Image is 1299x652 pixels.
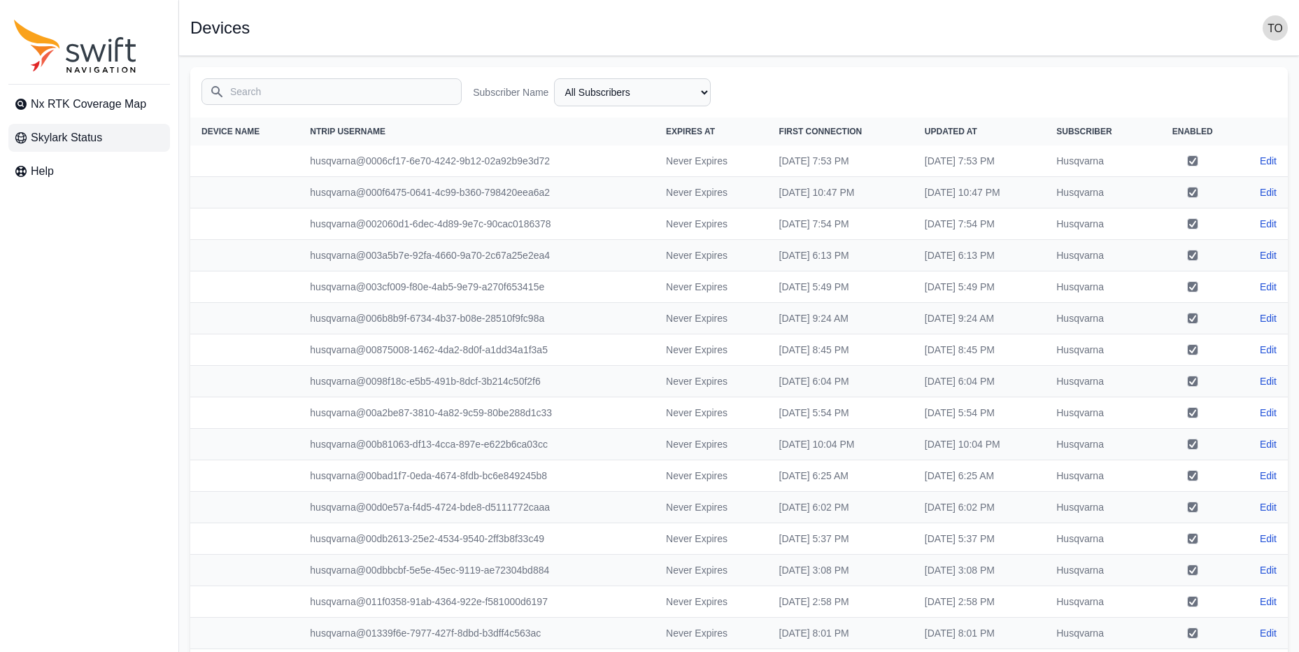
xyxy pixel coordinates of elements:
th: Enabled [1150,118,1235,146]
td: [DATE] 10:04 PM [768,429,914,460]
span: Updated At [925,127,977,136]
td: Husqvarna [1045,523,1150,555]
td: husqvarna@00db2613-25e2-4534-9540-2ff3b8f33c49 [299,523,655,555]
span: First Connection [779,127,863,136]
td: husqvarna@003a5b7e-92fa-4660-9a70-2c67a25e2ea4 [299,240,655,271]
td: husqvarna@0098f18c-e5b5-491b-8dcf-3b214c50f2f6 [299,366,655,397]
td: [DATE] 5:37 PM [768,523,914,555]
td: [DATE] 8:45 PM [914,334,1045,366]
td: husqvarna@011f0358-91ab-4364-922e-f581000d6197 [299,586,655,618]
td: [DATE] 5:54 PM [768,397,914,429]
a: Edit [1260,500,1277,514]
td: [DATE] 8:01 PM [768,618,914,649]
td: Never Expires [655,460,767,492]
td: [DATE] 6:13 PM [914,240,1045,271]
a: Edit [1260,248,1277,262]
a: Edit [1260,595,1277,609]
td: [DATE] 6:25 AM [914,460,1045,492]
td: [DATE] 5:49 PM [914,271,1045,303]
span: Nx RTK Coverage Map [31,96,146,113]
td: [DATE] 7:54 PM [914,208,1045,240]
td: Husqvarna [1045,208,1150,240]
td: husqvarna@00d0e57a-f4d5-4724-bde8-d5111772caaa [299,492,655,523]
a: Edit [1260,469,1277,483]
a: Edit [1260,311,1277,325]
td: Husqvarna [1045,555,1150,586]
td: [DATE] 2:58 PM [768,586,914,618]
td: Never Expires [655,397,767,429]
td: Never Expires [655,334,767,366]
td: [DATE] 8:45 PM [768,334,914,366]
img: user photo [1263,15,1288,41]
td: Husqvarna [1045,586,1150,618]
a: Edit [1260,374,1277,388]
td: husqvarna@00875008-1462-4da2-8d0f-a1dd34a1f3a5 [299,334,655,366]
td: [DATE] 5:37 PM [914,523,1045,555]
a: Nx RTK Coverage Map [8,90,170,118]
td: [DATE] 3:08 PM [768,555,914,586]
td: Husqvarna [1045,397,1150,429]
td: [DATE] 6:02 PM [768,492,914,523]
td: husqvarna@002060d1-6dec-4d89-9e7c-90cac0186378 [299,208,655,240]
td: husqvarna@000f6475-0641-4c99-b360-798420eea6a2 [299,177,655,208]
select: Subscriber [554,78,711,106]
td: [DATE] 6:13 PM [768,240,914,271]
td: Never Expires [655,555,767,586]
a: Skylark Status [8,124,170,152]
input: Search [201,78,462,105]
h1: Devices [190,20,250,36]
td: Husqvarna [1045,618,1150,649]
td: [DATE] 9:24 AM [768,303,914,334]
td: [DATE] 5:49 PM [768,271,914,303]
td: [DATE] 8:01 PM [914,618,1045,649]
td: [DATE] 3:08 PM [914,555,1045,586]
a: Help [8,157,170,185]
td: husqvarna@01339f6e-7977-427f-8dbd-b3dff4c563ac [299,618,655,649]
td: Never Expires [655,586,767,618]
td: husqvarna@00bad1f7-0eda-4674-8fdb-bc6e849245b8 [299,460,655,492]
a: Edit [1260,406,1277,420]
td: husqvarna@00b81063-df13-4cca-897e-e622b6ca03cc [299,429,655,460]
td: Husqvarna [1045,303,1150,334]
td: Never Expires [655,366,767,397]
td: Never Expires [655,618,767,649]
td: husqvarna@006b8b9f-6734-4b37-b08e-28510f9fc98a [299,303,655,334]
td: Never Expires [655,240,767,271]
td: Never Expires [655,271,767,303]
a: Edit [1260,185,1277,199]
span: Help [31,163,54,180]
td: Never Expires [655,208,767,240]
td: Husqvarna [1045,271,1150,303]
td: husqvarna@00a2be87-3810-4a82-9c59-80be288d1c33 [299,397,655,429]
td: [DATE] 6:02 PM [914,492,1045,523]
th: Device Name [190,118,299,146]
td: Never Expires [655,146,767,177]
a: Edit [1260,154,1277,168]
td: [DATE] 6:04 PM [914,366,1045,397]
th: NTRIP Username [299,118,655,146]
a: Edit [1260,626,1277,640]
a: Edit [1260,532,1277,546]
td: husqvarna@00dbbcbf-5e5e-45ec-9119-ae72304bd884 [299,555,655,586]
td: [DATE] 6:04 PM [768,366,914,397]
td: Never Expires [655,523,767,555]
td: Never Expires [655,177,767,208]
td: Husqvarna [1045,146,1150,177]
td: [DATE] 7:54 PM [768,208,914,240]
td: Husqvarna [1045,366,1150,397]
td: [DATE] 9:24 AM [914,303,1045,334]
td: Husqvarna [1045,492,1150,523]
td: [DATE] 10:04 PM [914,429,1045,460]
td: Never Expires [655,492,767,523]
span: Expires At [666,127,715,136]
a: Edit [1260,280,1277,294]
td: [DATE] 10:47 PM [768,177,914,208]
td: Never Expires [655,303,767,334]
a: Edit [1260,343,1277,357]
a: Edit [1260,437,1277,451]
td: Husqvarna [1045,429,1150,460]
td: Never Expires [655,429,767,460]
td: Husqvarna [1045,460,1150,492]
a: Edit [1260,217,1277,231]
td: [DATE] 10:47 PM [914,177,1045,208]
